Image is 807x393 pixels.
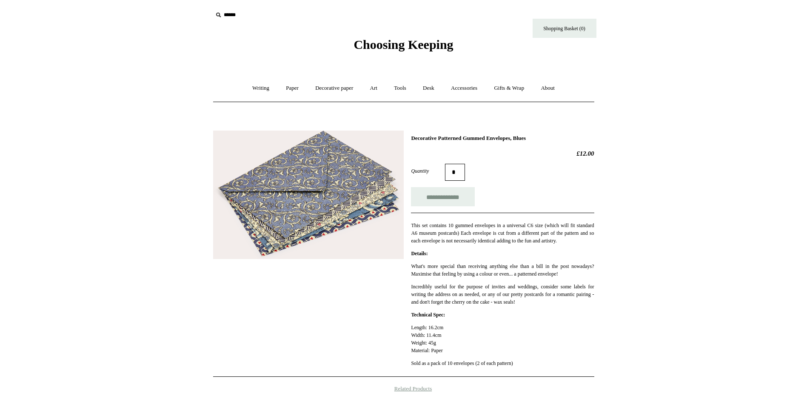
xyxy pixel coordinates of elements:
[443,77,485,100] a: Accessories
[411,167,445,175] label: Quantity
[533,77,562,100] a: About
[411,251,428,256] strong: Details:
[245,77,277,100] a: Writing
[486,77,532,100] a: Gifts & Wrap
[533,19,596,38] a: Shopping Basket (0)
[411,283,594,306] p: Incredibly useful for the purpose of invites and weddings, consider some labels for writing the a...
[411,222,594,245] p: This set contains 10 gummed envelopes in a universal C6 size (which will fit standard A6 museum p...
[362,77,385,100] a: Art
[415,77,442,100] a: Desk
[411,312,445,318] strong: Technical Spec:
[213,131,404,259] img: Decorative Patterned Gummed Envelopes, Blues
[411,150,594,157] h2: £12.00
[354,44,453,50] a: Choosing Keeping
[411,324,594,354] p: Length: 16.2cm Width: 11.4cm Weight: 45g Material: Paper
[411,262,594,278] p: What's more special than receiving anything else than a bill in the post nowadays? Maximise that ...
[354,37,453,51] span: Choosing Keeping
[411,135,594,142] h1: Decorative Patterned Gummed Envelopes, Blues
[308,77,361,100] a: Decorative paper
[191,385,616,392] h4: Related Products
[411,359,594,367] p: Sold as a pack of 10 envelopes (2 of each pattern)
[386,77,414,100] a: Tools
[278,77,306,100] a: Paper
